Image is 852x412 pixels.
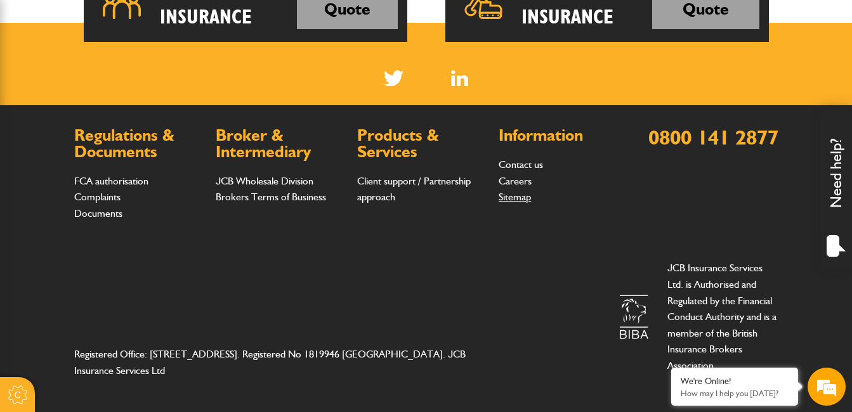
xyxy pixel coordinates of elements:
input: Enter your last name [16,117,232,145]
p: How may I help you today? [681,389,789,398]
div: Chat with us now [66,71,213,87]
a: Documents [74,207,122,219]
a: LinkedIn [451,70,468,86]
a: FCA authorisation [74,175,148,187]
a: Brokers Terms of Business [216,191,326,203]
a: Contact us [499,158,543,171]
a: Sitemap [499,191,531,203]
input: Enter your email address [16,155,232,183]
p: JCB Insurance Services Ltd. is Authorised and Regulated by the Financial Conduct Authority and is... [667,260,778,373]
a: Client support / Partnership approach [357,175,471,203]
a: 0800 141 2877 [648,125,778,150]
textarea: Type your message and hit 'Enter' [16,229,232,310]
img: Twitter [384,70,403,86]
div: Need help? [820,110,852,268]
em: Start Chat [173,321,230,338]
input: Enter your phone number [16,192,232,220]
img: d_20077148190_company_1631870298795_20077148190 [22,70,53,88]
h2: Products & Services [357,127,486,160]
address: Registered Office: [STREET_ADDRESS]. Registered No 1819946 [GEOGRAPHIC_DATA]. JCB Insurance Servi... [74,346,487,378]
img: Linked In [451,70,468,86]
div: We're Online! [681,376,789,387]
a: Careers [499,175,532,187]
a: Complaints [74,191,121,203]
h2: Broker & Intermediary [216,127,344,160]
h2: Regulations & Documents [74,127,203,160]
a: JCB Wholesale Division [216,175,313,187]
div: Minimize live chat window [208,6,239,37]
h2: Information [499,127,627,144]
